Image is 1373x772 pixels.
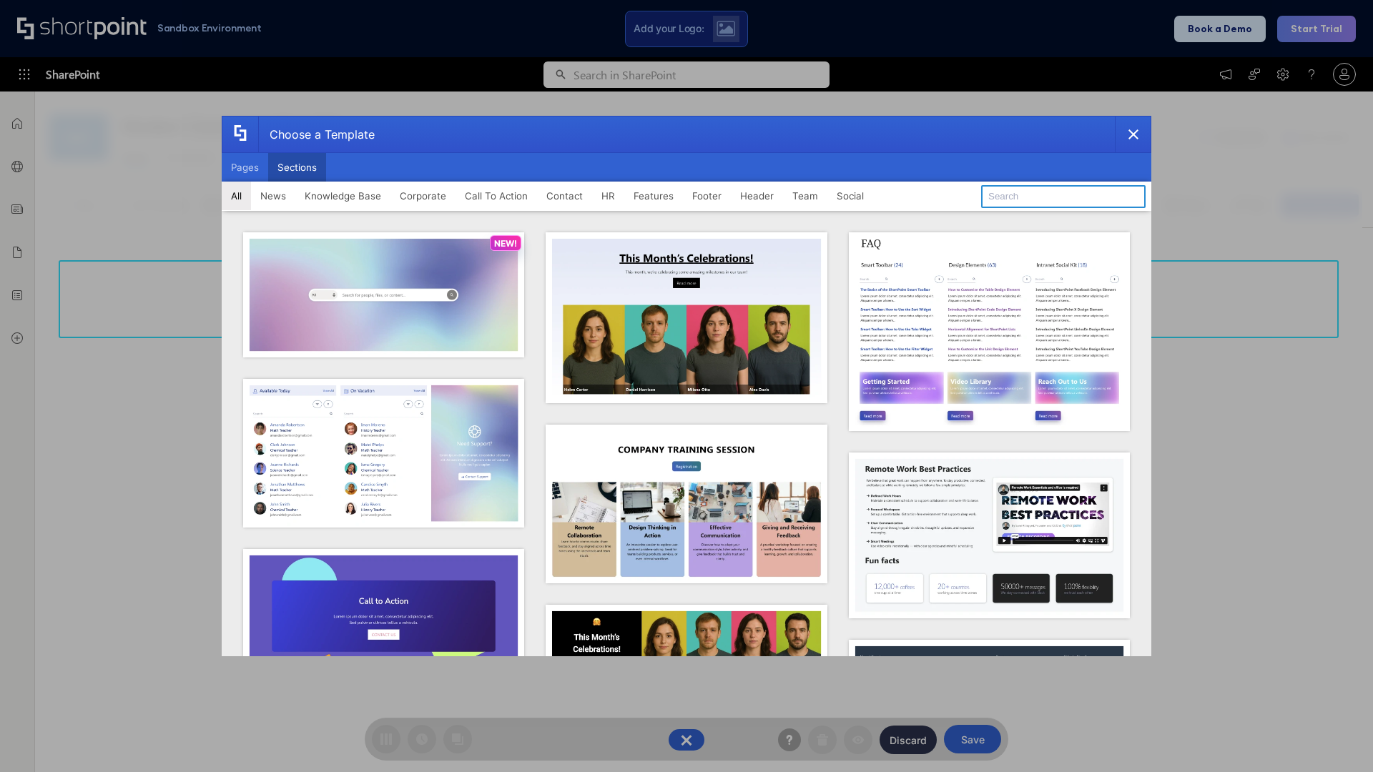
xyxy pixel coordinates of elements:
[222,153,268,182] button: Pages
[1301,703,1373,772] iframe: Chat Widget
[222,116,1151,656] div: template selector
[731,182,783,210] button: Header
[295,182,390,210] button: Knowledge Base
[258,117,375,152] div: Choose a Template
[592,182,624,210] button: HR
[783,182,827,210] button: Team
[390,182,456,210] button: Corporate
[494,238,517,249] p: NEW!
[981,185,1146,208] input: Search
[456,182,537,210] button: Call To Action
[683,182,731,210] button: Footer
[624,182,683,210] button: Features
[251,182,295,210] button: News
[222,182,251,210] button: All
[537,182,592,210] button: Contact
[827,182,873,210] button: Social
[268,153,326,182] button: Sections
